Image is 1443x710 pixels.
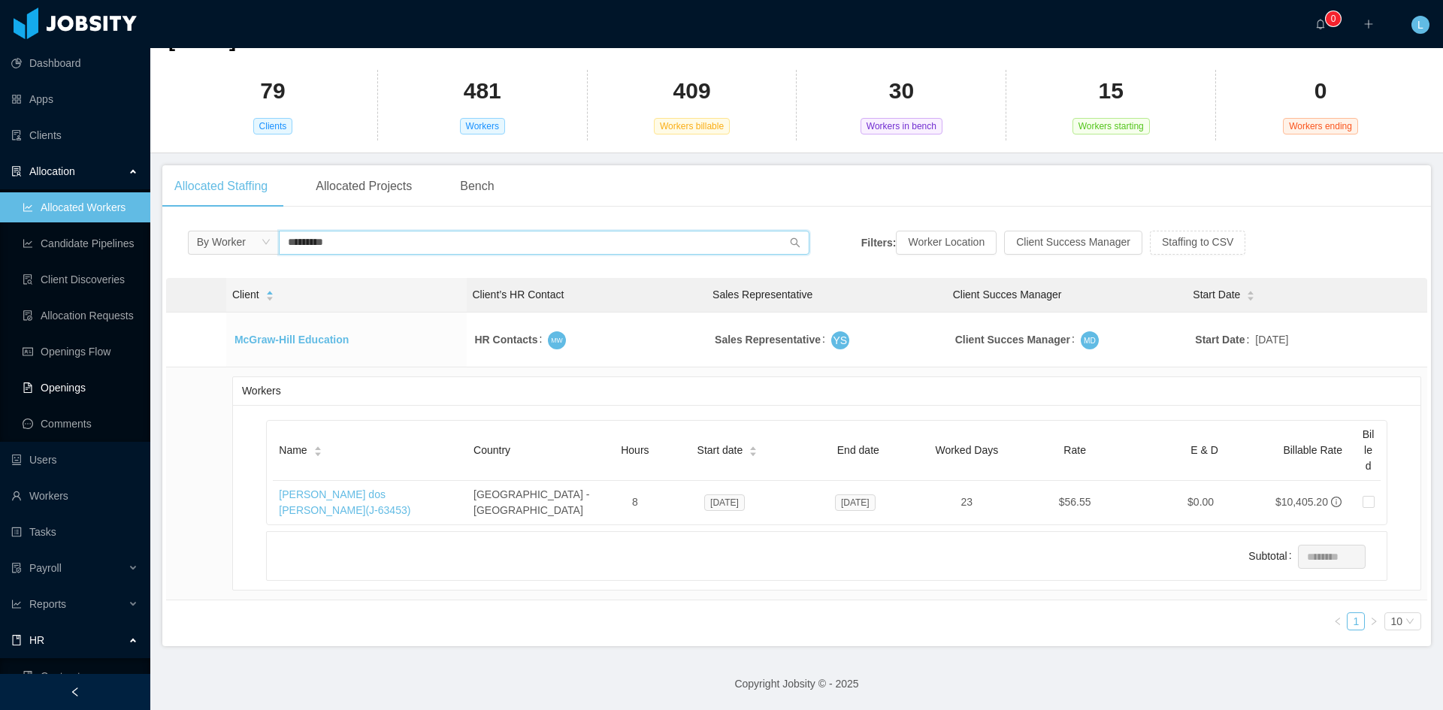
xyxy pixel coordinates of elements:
a: icon: line-chartAllocated Workers [23,192,138,222]
i: icon: right [1369,617,1378,626]
a: icon: auditClients [11,120,138,150]
li: Previous Page [1329,612,1347,630]
a: icon: bookContracts [23,661,138,691]
span: Sales Representative [712,289,812,301]
h2: 79 [260,76,285,107]
span: [DATE] [704,494,745,511]
h2: 409 [673,76,711,107]
i: icon: left [1333,617,1342,626]
a: McGraw-Hill Education [234,334,349,346]
span: Workers ending [1283,118,1358,134]
span: Worked Days [935,444,998,456]
span: YS [833,331,848,349]
input: Subtotal [1299,545,1365,568]
span: Hours [621,444,649,456]
i: icon: caret-up [749,445,758,449]
div: Sort [265,289,274,299]
div: Workers [242,377,1411,405]
span: Client’s HR Contact [473,289,564,301]
i: icon: caret-up [1247,289,1255,294]
a: icon: file-textOpenings [23,373,138,403]
i: icon: book [11,635,22,645]
div: Sort [749,444,758,455]
sup: 0 [1326,11,1341,26]
span: Start Date [1193,287,1240,303]
span: Workers starting [1072,118,1150,134]
a: icon: robotUsers [11,445,138,475]
li: Next Page [1365,612,1383,630]
span: Start date [697,443,743,458]
span: Billed [1363,428,1375,472]
span: $0.00 [1187,496,1214,508]
span: [DATE] [168,28,236,51]
span: Workers in bench [861,118,942,134]
a: icon: idcardOpenings Flow [23,337,138,367]
div: $10,405.20 [1275,494,1328,510]
strong: Sales Representative [715,334,821,346]
h2: 30 [889,76,914,107]
span: L [1417,16,1423,34]
i: icon: caret-up [313,445,322,449]
i: icon: file-protect [11,563,22,573]
i: icon: caret-down [313,450,322,455]
a: icon: profileTasks [11,517,138,547]
i: icon: bell [1315,19,1326,29]
i: icon: caret-down [265,295,274,299]
h2: 15 [1099,76,1124,107]
span: MD [1084,334,1096,346]
div: Sort [1246,289,1255,299]
span: Rate [1063,444,1086,456]
i: icon: down [262,237,271,248]
a: icon: appstoreApps [11,84,138,114]
h2: 481 [464,76,501,107]
label: Subtotal [1248,550,1297,562]
strong: Client Succes Manager [955,334,1070,346]
a: [PERSON_NAME] dos [PERSON_NAME](J-63453) [279,488,410,516]
i: icon: caret-down [1247,295,1255,299]
a: 1 [1348,613,1364,630]
div: By Worker [197,231,246,253]
a: icon: line-chartCandidate Pipelines [23,228,138,258]
div: Sort [313,444,322,455]
a: icon: userWorkers [11,481,138,511]
span: Workers billable [654,118,730,134]
span: [DATE] [835,494,876,511]
span: Allocation [29,165,75,177]
i: icon: caret-up [265,289,274,294]
span: End date [837,444,879,456]
span: Payroll [29,562,62,574]
td: 8 [608,481,662,524]
h2: 0 [1314,76,1327,107]
a: icon: file-searchClient Discoveries [23,264,138,295]
div: Allocated Staffing [162,165,280,207]
span: Name [279,443,307,458]
span: Reports [29,598,66,610]
span: Billable Rate [1283,444,1342,456]
span: MW [552,334,563,346]
button: Staffing to CSV [1150,231,1245,255]
button: Worker Location [896,231,997,255]
td: [GEOGRAPHIC_DATA] - [GEOGRAPHIC_DATA] [467,481,608,524]
strong: Filters: [861,236,897,248]
strong: HR Contacts [475,334,538,346]
div: Allocated Projects [304,165,424,207]
i: icon: solution [11,166,22,177]
li: 1 [1347,612,1365,630]
i: icon: down [1405,617,1414,627]
i: icon: plus [1363,19,1374,29]
i: icon: search [790,237,800,248]
a: icon: messageComments [23,409,138,439]
div: 10 [1390,613,1402,630]
td: $56.55 [1010,481,1139,524]
div: Bench [448,165,506,207]
span: info-circle [1331,497,1342,507]
i: icon: line-chart [11,599,22,609]
a: icon: file-doneAllocation Requests [23,301,138,331]
strong: Start Date [1195,334,1245,346]
span: Country [473,444,510,456]
span: Client Succes Manager [953,289,1062,301]
span: [DATE] [1255,332,1288,348]
button: Client Success Manager [1004,231,1142,255]
span: Clients [253,118,293,134]
footer: Copyright Jobsity © - 2025 [150,658,1443,710]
